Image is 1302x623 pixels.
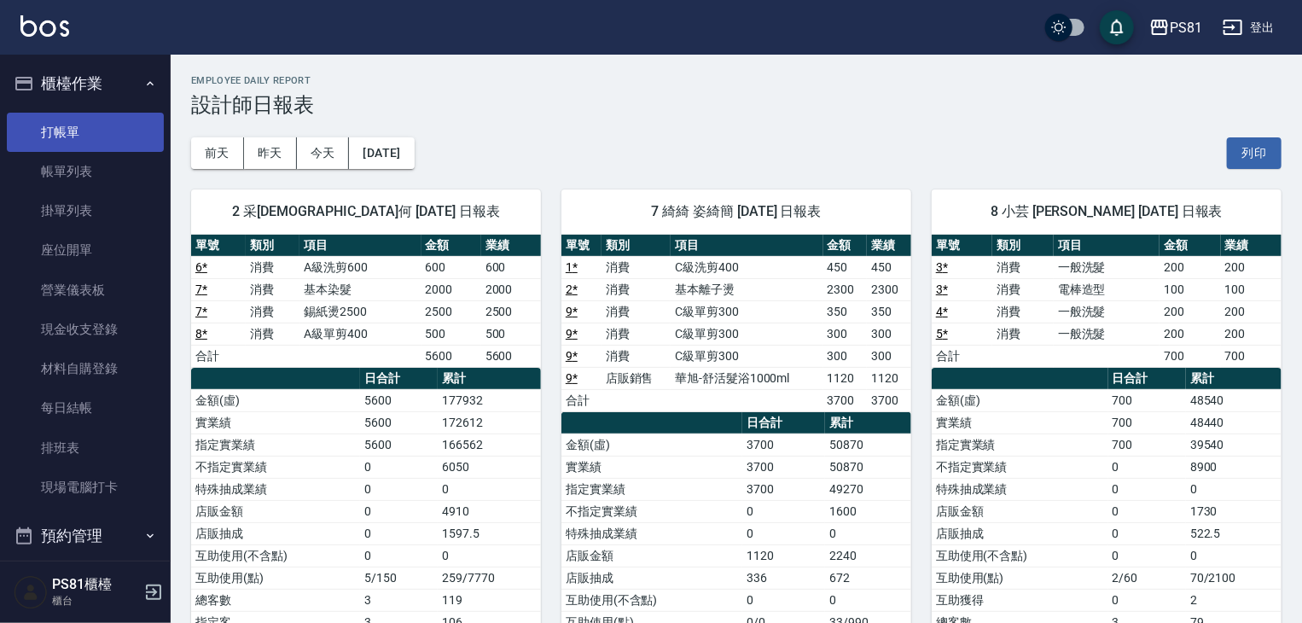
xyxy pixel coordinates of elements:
td: 互助獲得 [932,589,1108,611]
td: 店販金額 [561,544,742,567]
td: 錫紙燙2500 [299,300,421,323]
td: 500 [481,323,541,345]
h2: Employee Daily Report [191,75,1282,86]
th: 類別 [246,235,300,257]
td: 0 [742,500,825,522]
td: 672 [825,567,911,589]
td: 2000 [481,278,541,300]
td: 450 [867,256,911,278]
td: 2240 [825,544,911,567]
th: 累計 [438,368,541,390]
td: 700 [1160,345,1220,367]
td: 特殊抽成業績 [191,478,360,500]
td: 特殊抽成業績 [932,478,1108,500]
td: 100 [1221,278,1282,300]
td: 600 [421,256,481,278]
td: 基本離子燙 [671,278,822,300]
td: 70/2100 [1186,567,1282,589]
button: 昨天 [244,137,297,169]
td: 3700 [742,456,825,478]
td: A級單剪400 [299,323,421,345]
td: 5600 [360,411,438,434]
span: 2 采[DEMOGRAPHIC_DATA]何 [DATE] 日報表 [212,203,520,220]
td: 0 [825,522,911,544]
td: 166562 [438,434,541,456]
td: 600 [481,256,541,278]
th: 類別 [602,235,671,257]
td: 2500 [421,300,481,323]
td: 一般洗髮 [1054,256,1160,278]
td: 259/7770 [438,567,541,589]
td: 5600 [421,345,481,367]
td: 消費 [602,345,671,367]
td: 消費 [602,300,671,323]
td: 200 [1221,256,1282,278]
td: 0 [825,589,911,611]
img: Person [14,575,48,609]
td: 1600 [825,500,911,522]
td: 3700 [742,478,825,500]
td: 500 [421,323,481,345]
h3: 設計師日報表 [191,93,1282,117]
td: 消費 [602,256,671,278]
button: [DATE] [349,137,414,169]
td: 1120 [867,367,911,389]
a: 打帳單 [7,113,164,152]
td: 522.5 [1186,522,1282,544]
button: 前天 [191,137,244,169]
th: 項目 [299,235,421,257]
td: 450 [823,256,868,278]
td: 700 [1221,345,1282,367]
button: 今天 [297,137,350,169]
button: 預約管理 [7,514,164,558]
th: 日合計 [360,368,438,390]
td: 48540 [1186,389,1282,411]
td: 指定實業績 [932,434,1108,456]
a: 每日結帳 [7,388,164,428]
td: 指定實業績 [191,434,360,456]
button: 櫃檯作業 [7,61,164,106]
td: 5600 [360,434,438,456]
td: 消費 [246,300,300,323]
td: 2300 [823,278,868,300]
td: 消費 [992,256,1053,278]
td: 消費 [992,278,1053,300]
td: 0 [1186,478,1282,500]
td: 5600 [360,389,438,411]
td: 200 [1160,256,1220,278]
a: 現場電腦打卡 [7,468,164,507]
td: 一般洗髮 [1054,300,1160,323]
td: 互助使用(不含點) [561,589,742,611]
td: 0 [742,589,825,611]
td: 0 [1108,522,1186,544]
td: 店販抽成 [932,522,1108,544]
td: 700 [1108,434,1186,456]
td: 1120 [823,367,868,389]
td: 電棒造型 [1054,278,1160,300]
td: 100 [1160,278,1220,300]
h5: PS81櫃檯 [52,576,139,593]
td: 49270 [825,478,911,500]
td: 總客數 [191,589,360,611]
th: 項目 [671,235,822,257]
td: 店販抽成 [191,522,360,544]
th: 業績 [867,235,911,257]
td: 店販金額 [191,500,360,522]
td: 3700 [742,434,825,456]
td: 300 [867,323,911,345]
a: 掛單列表 [7,191,164,230]
td: 0 [360,478,438,500]
td: 0 [1108,500,1186,522]
td: 消費 [246,323,300,345]
td: 4910 [438,500,541,522]
td: 1597.5 [438,522,541,544]
td: 0 [1108,478,1186,500]
td: 實業績 [561,456,742,478]
td: 50870 [825,456,911,478]
td: 合計 [561,389,602,411]
td: C級洗剪400 [671,256,822,278]
td: 特殊抽成業績 [561,522,742,544]
th: 業績 [481,235,541,257]
td: 金額(虛) [561,434,742,456]
p: 櫃台 [52,593,139,608]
